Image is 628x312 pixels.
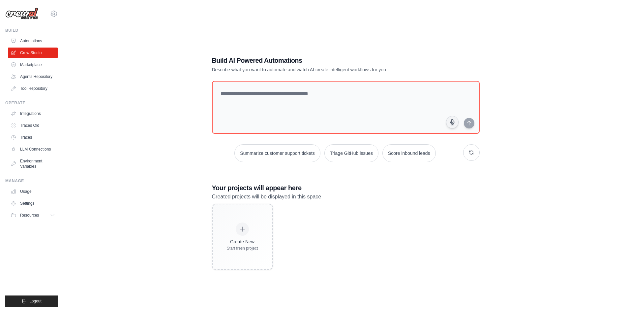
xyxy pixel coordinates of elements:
[8,132,58,143] a: Traces
[5,28,58,33] div: Build
[8,120,58,131] a: Traces Old
[234,144,320,162] button: Summarize customer support tickets
[382,144,436,162] button: Score inbound leads
[8,156,58,172] a: Environment Variables
[324,144,378,162] button: Triage GitHub issues
[227,238,258,245] div: Create New
[8,83,58,94] a: Tool Repository
[29,298,42,304] span: Logout
[8,144,58,155] a: LLM Connections
[8,59,58,70] a: Marketplace
[446,116,459,128] button: Click to speak your automation idea
[5,100,58,106] div: Operate
[212,56,434,65] h1: Build AI Powered Automations
[227,246,258,251] div: Start fresh project
[5,8,38,20] img: Logo
[8,186,58,197] a: Usage
[8,71,58,82] a: Agents Repository
[5,178,58,184] div: Manage
[8,210,58,221] button: Resources
[5,295,58,307] button: Logout
[463,144,480,161] button: Get new suggestions
[8,108,58,119] a: Integrations
[8,198,58,209] a: Settings
[8,48,58,58] a: Crew Studio
[212,66,434,73] p: Describe what you want to automate and watch AI create intelligent workflows for you
[212,183,480,192] h3: Your projects will appear here
[8,36,58,46] a: Automations
[20,213,39,218] span: Resources
[212,192,480,201] p: Created projects will be displayed in this space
